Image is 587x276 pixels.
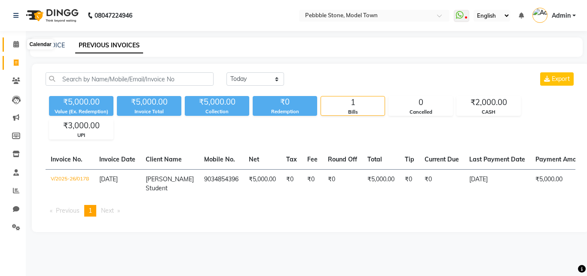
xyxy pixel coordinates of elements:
td: V/2025-26/0178 [46,169,94,198]
span: Current Due [425,155,459,163]
div: Bills [321,109,385,116]
span: Round Off [328,155,357,163]
span: Net [249,155,259,163]
span: [PERSON_NAME] Student [146,175,194,192]
div: Invoice Total [117,108,181,115]
span: Admin [552,11,571,20]
nav: Pagination [46,205,575,217]
input: Search by Name/Mobile/Email/Invoice No [46,72,214,86]
td: ₹0 [302,169,323,198]
span: Fee [307,155,318,163]
div: ₹3,000.00 [49,120,113,132]
div: ₹5,000.00 [117,96,181,108]
span: Mobile No. [204,155,235,163]
div: 1 [321,96,385,109]
div: Redemption [253,108,317,115]
img: Admin [532,8,547,23]
div: CASH [457,109,520,116]
span: Invoice No. [51,155,83,163]
span: Export [552,75,570,83]
span: Client Name [146,155,182,163]
div: Cancelled [389,109,452,116]
img: logo [22,3,81,28]
span: Next [101,207,114,214]
td: ₹0 [419,169,464,198]
div: ₹2,000.00 [457,96,520,109]
b: 08047224946 [95,3,132,28]
td: ₹5,000.00 [244,169,281,198]
div: Collection [185,108,249,115]
div: Value (Ex. Redemption) [49,108,113,115]
div: ₹5,000.00 [185,96,249,108]
td: ₹0 [281,169,302,198]
span: Total [367,155,382,163]
td: ₹5,000.00 [362,169,400,198]
div: 0 [389,96,452,109]
span: Invoice Date [99,155,135,163]
span: [DATE] [99,175,118,183]
div: UPI [49,132,113,139]
span: Last Payment Date [469,155,525,163]
div: Calendar [27,39,53,50]
td: 9034854396 [199,169,244,198]
span: Previous [56,207,79,214]
div: ₹0 [253,96,317,108]
button: Export [540,72,574,86]
span: Tax [286,155,297,163]
a: PREVIOUS INVOICES [75,38,143,53]
div: ₹5,000.00 [49,96,113,108]
span: 1 [89,207,92,214]
td: [DATE] [464,169,530,198]
span: Tip [405,155,414,163]
td: ₹0 [400,169,419,198]
td: ₹0 [323,169,362,198]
